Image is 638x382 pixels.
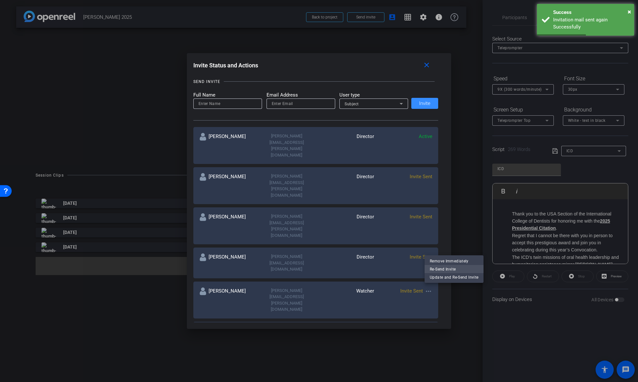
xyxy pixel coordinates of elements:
span: Re-Send Invite [430,265,478,273]
span: Update and Re-Send Invite [430,273,478,281]
div: Success [553,9,629,16]
div: Invitation mail sent again Successfully [553,16,629,31]
span: × [628,8,631,16]
button: Close [628,7,631,17]
span: Remove Immediately [430,257,478,265]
